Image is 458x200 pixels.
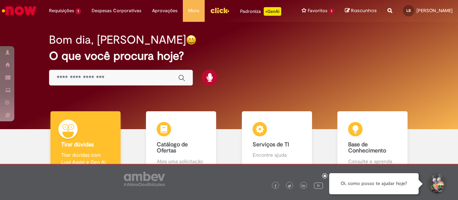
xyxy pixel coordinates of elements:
[351,7,377,14] span: Rascunhos
[186,35,196,45] img: happy-face.png
[240,7,281,16] div: Padroniza
[406,8,411,13] span: LB
[288,184,291,188] img: logo_footer_twitter.png
[426,173,447,195] button: Iniciar Conversa de Suporte
[61,151,110,166] p: Tirar dúvidas com Lupi Assist e Gen Ai
[329,8,334,14] span: 1
[1,4,38,18] img: ServiceNow
[61,141,94,148] b: Tirar dúvidas
[348,141,386,155] b: Base de Conhecimento
[49,34,186,46] h2: Bom dia, [PERSON_NAME]
[133,111,229,173] a: Catálogo de Ofertas Abra uma solicitação
[92,7,141,14] span: Despesas Corporativas
[38,111,133,173] a: Tirar dúvidas Tirar dúvidas com Lupi Assist e Gen Ai
[416,8,453,14] span: [PERSON_NAME]
[253,151,301,158] p: Encontre ajuda
[124,172,165,186] img: logo_footer_ambev_rotulo_gray.png
[264,7,281,16] p: +GenAi
[210,5,229,16] img: click_logo_yellow_360x200.png
[274,184,277,188] img: logo_footer_facebook.png
[49,50,409,62] h2: O que você procura hoje?
[49,7,74,14] span: Requisições
[345,8,377,14] a: Rascunhos
[302,184,305,188] img: logo_footer_linkedin.png
[253,141,289,148] b: Serviços de TI
[157,141,188,155] b: Catálogo de Ofertas
[229,111,325,173] a: Serviços de TI Encontre ajuda
[348,158,397,165] p: Consulte e aprenda
[308,7,327,14] span: Favoritos
[314,181,323,190] img: logo_footer_youtube.png
[157,158,205,165] p: Abra uma solicitação
[75,8,81,14] span: 1
[152,7,177,14] span: Aprovações
[188,7,199,14] span: More
[329,173,419,194] div: Oi, como posso te ajudar hoje?
[325,111,421,173] a: Base de Conhecimento Consulte e aprenda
